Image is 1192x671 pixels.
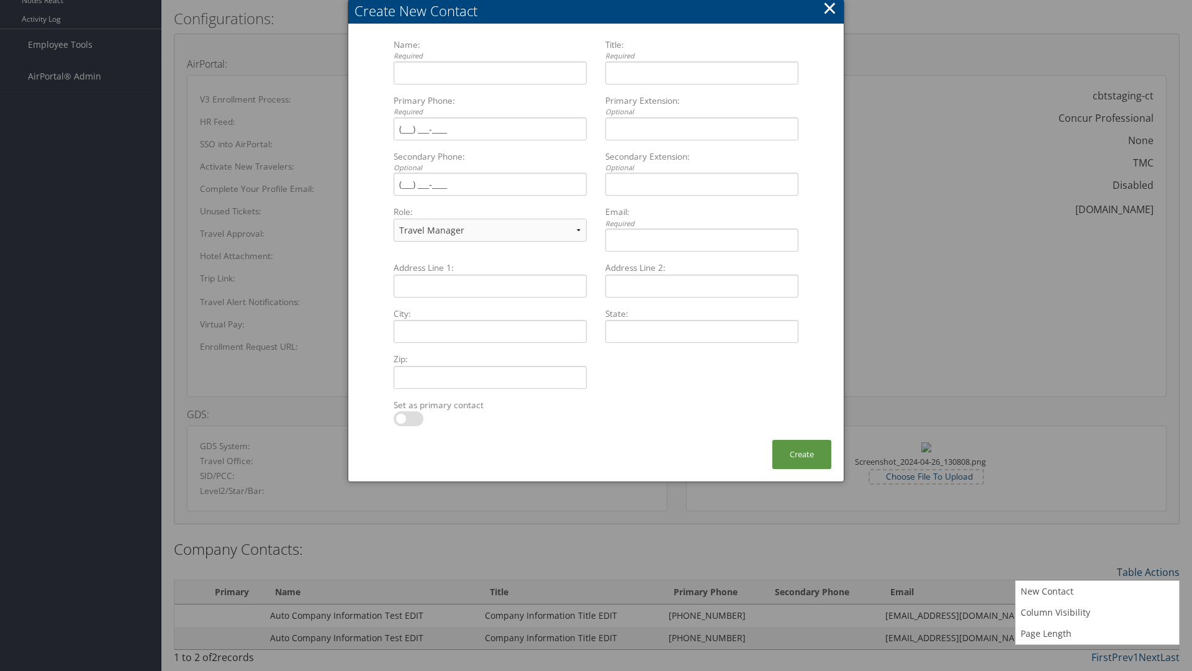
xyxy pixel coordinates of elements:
div: Create New Contact [354,1,844,21]
label: Primary Extension: [600,94,803,117]
a: Column Visibility [1016,602,1179,623]
label: Primary Phone: [389,94,592,117]
div: Optional [394,163,587,173]
div: Required [605,219,798,229]
label: State: [600,308,803,320]
div: Optional [605,107,798,117]
input: Address Line 2: [605,275,798,298]
div: Optional [605,163,798,173]
label: Name: [389,39,592,62]
input: Secondary Extension:Optional [605,173,798,196]
button: Create [772,440,831,469]
label: Address Line 2: [600,262,803,274]
a: Page Length [1016,623,1179,644]
input: Name:Required [394,62,587,84]
input: City: [394,320,587,343]
input: Secondary Phone:Optional [394,173,587,196]
div: Required [394,107,587,117]
label: Secondary Phone: [389,150,592,173]
div: Required [394,51,587,62]
input: Primary Phone:Required [394,117,587,140]
label: Set as primary contact [389,399,592,411]
input: Address Line 1: [394,275,587,298]
label: Title: [600,39,803,62]
input: Zip: [394,366,587,389]
input: State: [605,320,798,343]
label: Address Line 1: [389,262,592,274]
div: Required [605,51,798,62]
input: Title:Required [605,62,798,84]
input: Primary Extension:Optional [605,117,798,140]
label: Role: [389,206,592,218]
label: Zip: [389,353,592,365]
label: Email: [600,206,803,229]
select: Role: [394,219,587,242]
label: Secondary Extension: [600,150,803,173]
a: New Contact [1016,581,1179,602]
label: City: [389,308,592,320]
input: Email:Required [605,229,798,252]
